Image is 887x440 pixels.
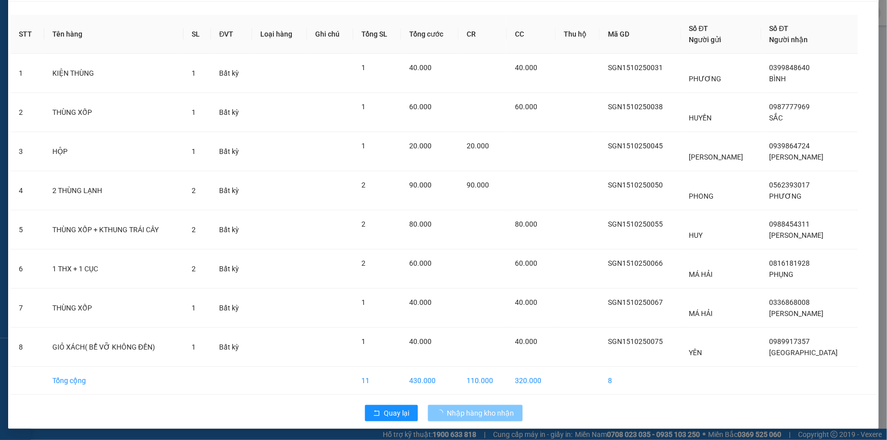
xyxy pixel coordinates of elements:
[409,337,432,345] span: 40.000
[8,64,60,76] div: 30.000
[365,405,418,421] button: rollbackQuay lại
[11,93,44,132] td: 2
[770,231,824,239] span: [PERSON_NAME]
[608,298,663,306] span: SGN1510250067
[9,9,59,33] div: Cầu Ngang
[515,103,537,111] span: 60.000
[361,259,365,267] span: 2
[192,108,196,116] span: 1
[770,270,794,278] span: PHỤNG
[11,328,44,367] td: 8
[211,328,252,367] td: Bất kỳ
[515,220,537,228] span: 80.000
[770,24,789,33] span: Số ĐT
[458,367,507,395] td: 110.000
[689,36,722,44] span: Người gửi
[192,226,196,234] span: 2
[689,75,722,83] span: PHƯƠNG
[192,69,196,77] span: 1
[211,15,252,54] th: ĐVT
[770,337,810,345] span: 0989917357
[353,15,401,54] th: Tổng SL
[384,407,410,419] span: Quay lại
[770,220,810,228] span: 0988454311
[770,75,786,83] span: BÌNH
[44,171,183,210] td: 2 THÙNG LẠNH
[252,15,307,54] th: Loại hàng
[467,142,489,150] span: 20.000
[66,9,90,19] span: Nhận:
[361,181,365,189] span: 2
[66,44,169,58] div: 0909676543
[458,15,507,54] th: CR
[428,405,523,421] button: Nhập hàng kho nhận
[770,192,802,200] span: PHƯƠNG
[409,181,432,189] span: 90.000
[9,10,24,20] span: Gửi:
[192,265,196,273] span: 2
[689,231,703,239] span: HUY
[770,181,810,189] span: 0562393017
[507,15,555,54] th: CC
[608,142,663,150] span: SGN1510250045
[361,142,365,150] span: 1
[770,153,824,161] span: [PERSON_NAME]
[409,64,432,72] span: 40.000
[689,114,712,122] span: HUYỀN
[556,15,600,54] th: Thu hộ
[11,171,44,210] td: 4
[600,15,681,54] th: Mã GD
[211,93,252,132] td: Bất kỳ
[770,64,810,72] span: 0399848640
[689,153,744,161] span: [PERSON_NAME]
[689,24,709,33] span: Số ĐT
[361,298,365,306] span: 1
[44,367,183,395] td: Tổng cộng
[192,343,196,351] span: 1
[44,15,183,54] th: Tên hàng
[192,186,196,195] span: 2
[770,298,810,306] span: 0336868008
[192,304,196,312] span: 1
[770,349,838,357] span: [GEOGRAPHIC_DATA]
[608,181,663,189] span: SGN1510250050
[608,259,663,267] span: SGN1510250066
[44,54,183,93] td: KIỆN THÙNG
[515,337,537,345] span: 40.000
[447,407,514,419] span: Nhập hàng kho nhận
[11,54,44,93] td: 1
[689,192,714,200] span: PHONG
[770,142,810,150] span: 0939864724
[409,259,432,267] span: 60.000
[11,210,44,249] td: 5
[183,15,211,54] th: SL
[11,249,44,289] td: 6
[11,132,44,171] td: 3
[409,103,432,111] span: 60.000
[608,103,663,111] span: SGN1510250038
[211,54,252,93] td: Bất kỳ
[600,367,681,395] td: 8
[515,298,537,306] span: 40.000
[409,220,432,228] span: 80.000
[361,220,365,228] span: 2
[467,181,489,189] span: 90.000
[11,15,44,54] th: STT
[211,132,252,171] td: Bất kỳ
[211,289,252,328] td: Bất kỳ
[211,210,252,249] td: Bất kỳ
[44,289,183,328] td: THÙNG XỐP
[401,367,458,395] td: 430.000
[307,15,353,54] th: Ghi chú
[608,220,663,228] span: SGN1510250055
[608,337,663,345] span: SGN1510250075
[515,259,537,267] span: 60.000
[401,15,458,54] th: Tổng cước
[689,270,713,278] span: MÁ HẢI
[770,259,810,267] span: 0816181928
[770,114,783,122] span: SẮC
[409,142,432,150] span: 20.000
[8,65,23,76] span: CR :
[44,132,183,171] td: HỘP
[507,367,555,395] td: 320.000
